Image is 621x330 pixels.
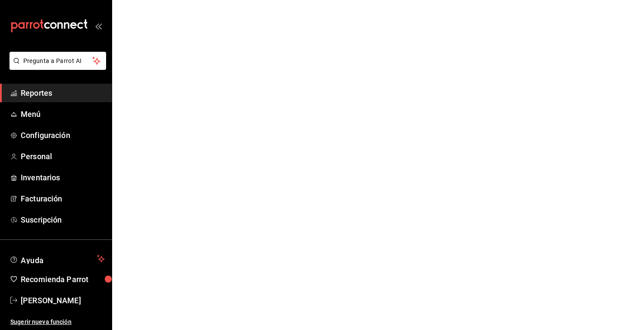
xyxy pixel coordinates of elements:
span: Inventarios [21,172,105,183]
span: Recomienda Parrot [21,273,105,285]
span: Pregunta a Parrot AI [23,57,93,66]
span: Personal [21,151,105,162]
button: open_drawer_menu [95,22,102,29]
button: Pregunta a Parrot AI [9,52,106,70]
span: Sugerir nueva función [10,317,105,327]
span: Suscripción [21,214,105,226]
span: [PERSON_NAME] [21,295,105,306]
span: Menú [21,108,105,120]
span: Reportes [21,87,105,99]
a: Pregunta a Parrot AI [6,63,106,72]
span: Configuración [21,129,105,141]
span: Ayuda [21,254,94,264]
span: Facturación [21,193,105,204]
